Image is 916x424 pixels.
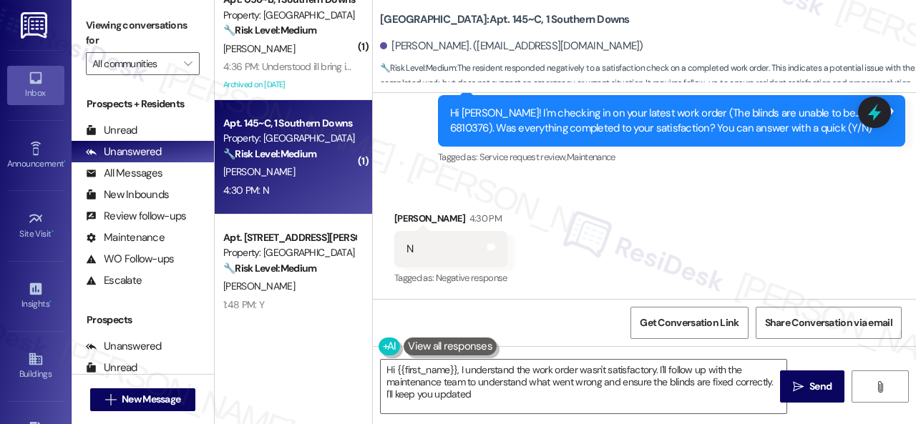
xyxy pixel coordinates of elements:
[7,66,64,104] a: Inbox
[222,76,357,94] div: Archived on [DATE]
[394,267,507,288] div: Tagged as:
[406,242,413,257] div: N
[780,370,844,403] button: Send
[567,151,615,163] span: Maintenance
[7,277,64,315] a: Insights •
[394,211,507,231] div: [PERSON_NAME]
[223,184,269,197] div: 4:30 PM: N
[122,392,180,407] span: New Message
[21,12,50,39] img: ResiDesk Logo
[72,312,214,327] div: Prospects
[86,166,162,181] div: All Messages
[223,245,356,260] div: Property: [GEOGRAPHIC_DATA]
[223,262,316,275] strong: 🔧 Risk Level: Medium
[756,307,902,339] button: Share Conversation via email
[86,187,169,202] div: New Inbounds
[86,230,165,245] div: Maintenance
[86,123,137,138] div: Unread
[223,42,295,55] span: [PERSON_NAME]
[874,381,885,393] i: 
[7,347,64,385] a: Buildings
[381,360,786,413] textarea: To enrich screen reader interactions, please activate Accessibility in Grammarly extension settings
[479,151,567,163] span: Service request review ,
[64,157,66,167] span: •
[223,60,471,73] div: 4:36 PM: Understood ill bring in another money order [DATE]
[86,339,162,354] div: Unanswered
[86,14,200,52] label: Viewing conversations for
[92,52,177,75] input: All communities
[380,12,630,27] b: [GEOGRAPHIC_DATA]: Apt. 145~C, 1 Southern Downs
[630,307,748,339] button: Get Conversation Link
[765,315,892,330] span: Share Conversation via email
[809,379,832,394] span: Send
[223,131,356,146] div: Property: [GEOGRAPHIC_DATA]
[380,39,643,54] div: [PERSON_NAME]. ([EMAIL_ADDRESS][DOMAIN_NAME])
[223,298,264,311] div: 1:48 PM: Y
[380,62,456,74] strong: 🔧 Risk Level: Medium
[466,211,502,226] div: 4:30 PM
[223,230,356,245] div: Apt. [STREET_ADDRESS][PERSON_NAME]
[223,24,316,36] strong: 🔧 Risk Level: Medium
[380,61,916,107] span: : The resident responded negatively to a satisfaction check on a completed work order. This indic...
[49,297,52,307] span: •
[223,116,356,131] div: Apt. 145~C, 1 Southern Downs
[86,360,137,375] div: Unread
[223,147,316,160] strong: 🔧 Risk Level: Medium
[438,147,905,167] div: Tagged as:
[793,381,804,393] i: 
[52,227,54,237] span: •
[184,58,192,69] i: 
[223,8,356,23] div: Property: [GEOGRAPHIC_DATA]
[86,252,174,267] div: WO Follow-ups
[436,272,507,284] span: Negative response
[223,165,295,178] span: [PERSON_NAME]
[450,106,882,137] div: Hi [PERSON_NAME]! I'm checking in on your latest work order (The blinds are unable to be..., ID: ...
[86,144,162,159] div: Unanswered
[640,315,739,330] span: Get Conversation Link
[7,207,64,245] a: Site Visit •
[86,209,186,224] div: Review follow-ups
[86,273,142,288] div: Escalate
[223,280,295,292] span: [PERSON_NAME]
[90,388,196,411] button: New Message
[105,394,116,405] i: 
[72,97,214,112] div: Prospects + Residents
